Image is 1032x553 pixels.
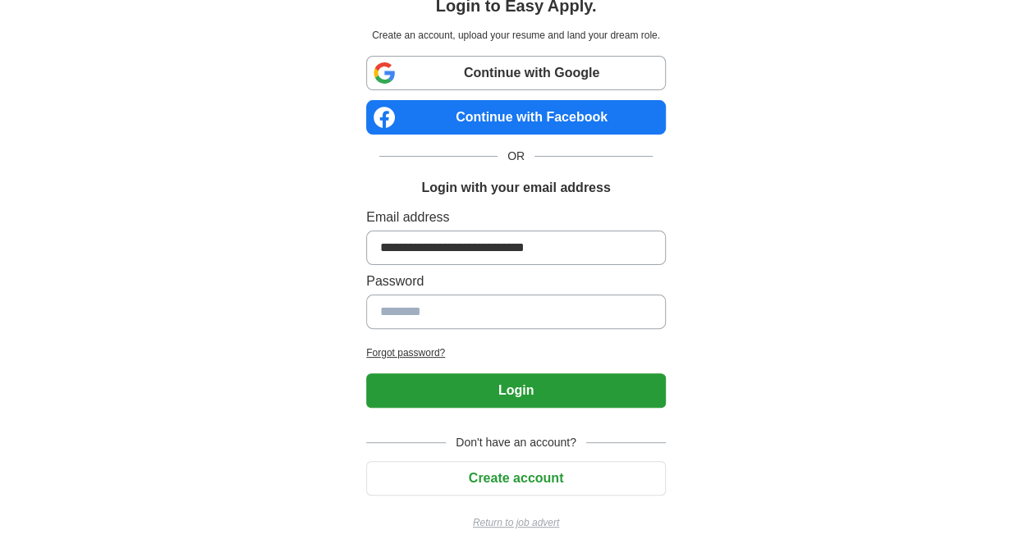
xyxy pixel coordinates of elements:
span: Don't have an account? [446,434,586,451]
a: Create account [366,471,666,485]
a: Continue with Google [366,56,666,90]
h1: Login with your email address [421,178,610,198]
a: Continue with Facebook [366,100,666,135]
p: Create an account, upload your resume and land your dream role. [369,28,663,43]
label: Email address [366,208,666,227]
a: Forgot password? [366,345,666,360]
label: Password [366,272,666,291]
a: Return to job advert [366,515,666,530]
button: Login [366,373,666,408]
button: Create account [366,461,666,496]
span: OR [498,148,534,165]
